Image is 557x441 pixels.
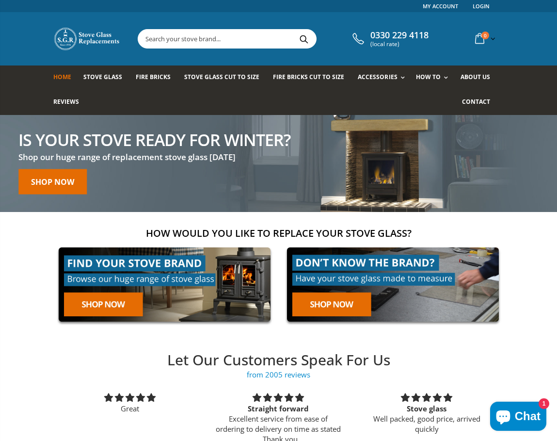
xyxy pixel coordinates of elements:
[67,404,192,414] p: Great
[471,29,497,48] a: 0
[216,404,341,414] div: Straight forward
[481,32,489,39] span: 0
[18,151,290,163] h3: Shop our huge range of replacement stove glass [DATE]
[273,65,351,90] a: Fire Bricks Cut To Size
[53,90,86,115] a: Reviews
[364,404,489,414] div: Stove glass
[462,98,490,106] span: Contact
[358,65,409,90] a: Accessories
[282,242,504,327] img: made-to-measure-cta_2cd95ceb-d519-4648-b0cf-d2d338fdf11f.jpg
[18,169,87,194] a: Shop now
[136,73,171,81] span: Fire Bricks
[216,392,341,404] div: 5 stars
[56,350,501,370] h2: Let Our Customers Speak For Us
[53,65,79,90] a: Home
[273,73,344,81] span: Fire Bricks Cut To Size
[53,27,121,51] img: Stove Glass Replacement
[462,90,497,115] a: Contact
[364,414,489,434] p: Well packed, good price, arrived quickly
[53,73,71,81] span: Home
[461,65,497,90] a: About us
[184,65,267,90] a: Stove Glass Cut To Size
[53,98,79,106] span: Reviews
[56,370,501,380] span: from 2005 reviews
[18,131,290,147] h2: Is your stove ready for winter?
[293,30,315,48] button: Search
[136,65,178,90] a: Fire Bricks
[461,73,490,81] span: About us
[416,65,453,90] a: How To
[184,73,259,81] span: Stove Glass Cut To Size
[83,73,122,81] span: Stove Glass
[487,402,549,433] inbox-online-store-chat: Shopify online store chat
[53,242,276,327] img: find-your-brand-cta_9b334d5d-5c94-48ed-825f-d7972bbdebd0.jpg
[138,30,405,48] input: Search your stove brand...
[358,73,397,81] span: Accessories
[364,392,489,404] div: 5 stars
[53,227,504,240] h2: How would you like to replace your stove glass?
[67,392,192,404] div: 5 stars
[56,370,501,380] a: 4.90 stars from 2005 reviews
[416,73,441,81] span: How To
[83,65,129,90] a: Stove Glass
